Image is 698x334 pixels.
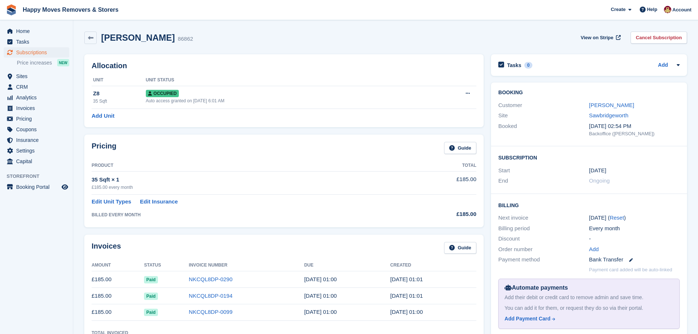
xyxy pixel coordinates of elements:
a: menu [4,182,69,192]
span: Home [16,26,60,36]
a: Preview store [60,183,69,191]
h2: Tasks [507,62,521,69]
th: Status [144,260,189,271]
time: 2025-08-13 00:00:00 UTC [304,276,337,282]
span: Capital [16,156,60,166]
div: 0 [524,62,533,69]
div: [DATE] ( ) [589,214,680,222]
span: Paid [144,293,158,300]
a: menu [4,156,69,166]
h2: Subscription [498,154,680,161]
h2: Booking [498,90,680,96]
a: menu [4,47,69,58]
a: menu [4,71,69,81]
div: Customer [498,101,589,110]
a: menu [4,114,69,124]
a: Price increases NEW [17,59,69,67]
div: Discount [498,235,589,243]
a: Sawbridgeworth [589,112,629,118]
a: menu [4,135,69,145]
th: Unit Status [146,74,422,86]
th: Due [304,260,390,271]
div: Add their debit or credit card to remove admin and save time. [505,294,673,301]
span: Help [647,6,657,13]
span: Booking Portal [16,182,60,192]
a: Cancel Subscription [631,32,687,44]
h2: [PERSON_NAME] [101,33,175,43]
span: Analytics [16,92,60,103]
div: Add Payment Card [505,315,550,323]
span: Paid [144,309,158,316]
span: Invoices [16,103,60,113]
th: Amount [92,260,144,271]
a: menu [4,26,69,36]
td: £185.00 [92,288,144,304]
h2: Allocation [92,62,476,70]
td: £185.00 [92,271,144,288]
div: Z8 [93,89,146,98]
h2: Pricing [92,142,117,154]
a: menu [4,124,69,135]
a: Add [589,245,599,254]
time: 2025-06-13 00:00:00 UTC [304,309,337,315]
div: Order number [498,245,589,254]
div: Bank Transfer [589,256,680,264]
a: Guide [444,242,476,254]
div: 35 Sqft × 1 [92,176,404,184]
div: Backoffice ([PERSON_NAME]) [589,130,680,137]
div: Payment method [498,256,589,264]
div: Billing period [498,224,589,233]
span: Subscriptions [16,47,60,58]
span: Create [611,6,625,13]
span: View on Stripe [581,34,613,41]
div: Booked [498,122,589,137]
a: menu [4,92,69,103]
a: Edit Insurance [140,198,178,206]
a: Add [658,61,668,70]
th: Product [92,160,404,172]
div: Start [498,166,589,175]
a: menu [4,103,69,113]
time: 2025-07-13 00:00:00 UTC [304,293,337,299]
a: menu [4,146,69,156]
h2: Invoices [92,242,121,254]
div: £185.00 [404,210,476,219]
div: End [498,177,589,185]
a: [PERSON_NAME] [589,102,634,108]
img: Steven Fry [664,6,671,13]
time: 2025-07-12 00:01:01 UTC [390,293,423,299]
th: Unit [92,74,146,86]
th: Total [404,160,476,172]
div: 86862 [178,35,193,43]
div: Automate payments [505,283,673,292]
a: NKCQL8DP-0290 [189,276,232,282]
a: Add Unit [92,112,114,120]
div: Every month [589,224,680,233]
div: BILLED EVERY MONTH [92,212,404,218]
th: Created [390,260,476,271]
a: Reset [610,214,624,221]
a: Guide [444,142,476,154]
a: Add Payment Card [505,315,671,323]
td: £185.00 [404,171,476,194]
div: 35 Sqft [93,98,146,104]
div: Site [498,111,589,120]
th: Invoice Number [189,260,304,271]
h2: Billing [498,201,680,209]
time: 2025-06-12 00:00:00 UTC [589,166,606,175]
span: Paid [144,276,158,283]
div: Next invoice [498,214,589,222]
a: NKCQL8DP-0099 [189,309,232,315]
time: 2025-08-12 00:01:41 UTC [390,276,423,282]
span: Pricing [16,114,60,124]
a: View on Stripe [578,32,622,44]
img: stora-icon-8386f47178a22dfd0bd8f6a31ec36ba5ce8667c1dd55bd0f319d3a0aa187defe.svg [6,4,17,15]
span: Sites [16,71,60,81]
div: NEW [57,59,69,66]
div: [DATE] 02:54 PM [589,122,680,131]
a: menu [4,82,69,92]
a: menu [4,37,69,47]
span: Ongoing [589,177,610,184]
p: Payment card added will be auto-linked [589,266,672,274]
span: Coupons [16,124,60,135]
